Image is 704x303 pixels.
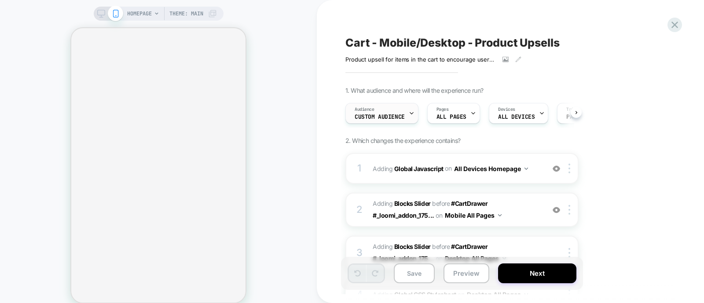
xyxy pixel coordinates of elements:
span: ALL PAGES [436,114,466,120]
span: Custom Audience [355,114,405,120]
button: All Devices Homepage [454,162,528,175]
span: HOMEPAGE [127,7,152,21]
span: Page Load [566,114,596,120]
div: 2 [355,201,364,219]
img: crossed eye [553,165,560,172]
img: close [568,248,570,258]
b: Blocks Slider [394,200,431,207]
span: Trigger [566,106,583,113]
button: Next [498,263,576,283]
span: Cart - Mobile/Desktop - Product Upsells [345,36,560,49]
button: Mobile All Pages [445,209,502,222]
span: Pages [436,106,449,113]
b: Global Javascript [394,164,444,172]
span: on [436,210,442,221]
span: Product upsell for items in the cart to encourage users to add more items to their basket/increas... [345,56,496,63]
span: Adding [373,243,431,250]
span: 1. What audience and where will the experience run? [345,87,483,94]
span: Adding [373,162,540,175]
span: 2. Which changes the experience contains? [345,137,460,144]
span: Theme: MAIN [169,7,203,21]
span: on [436,253,442,264]
button: Save [394,263,435,283]
span: on [445,163,451,174]
img: close [568,164,570,173]
button: Preview [444,263,489,283]
span: BEFORE [432,200,450,207]
button: Desktop All Pages [445,252,506,265]
img: crossed eye [553,206,560,214]
span: Audience [355,106,374,113]
img: down arrow [524,168,528,170]
b: Blocks Slider [394,243,431,250]
div: 3 [355,244,364,262]
span: ALL DEVICES [498,114,535,120]
span: BEFORE [432,243,450,250]
div: 1 [355,160,364,177]
span: Adding [373,200,431,207]
img: close [568,205,570,215]
img: down arrow [498,214,502,216]
span: Devices [498,106,515,113]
